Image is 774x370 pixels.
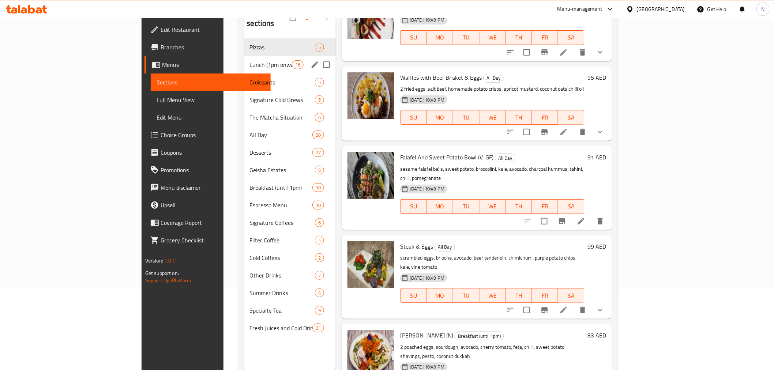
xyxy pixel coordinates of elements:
button: SU [400,199,427,214]
span: Select to update [519,124,534,140]
h6: 91 AED [587,152,606,162]
div: Filter Coffee4 [244,231,336,249]
span: 7 [315,272,324,279]
span: 20 [313,132,324,139]
span: 6 [315,219,324,226]
span: N [761,5,764,13]
span: MO [430,32,450,43]
div: items [315,253,324,262]
span: 2 [315,254,324,261]
button: delete [591,212,609,230]
span: Select to update [519,45,534,60]
span: SA [561,290,582,301]
button: TH [506,199,532,214]
div: Cold Coffees [250,253,315,262]
div: Geisha Estates6 [244,161,336,179]
button: SA [558,288,585,303]
div: Specialty Tea9 [244,302,336,319]
svg: Show Choices [596,48,605,57]
button: edit [309,59,320,70]
button: show more [591,301,609,319]
span: 10 [313,202,324,209]
span: Signature Cold Brews [250,95,315,104]
button: delete [574,301,591,319]
span: Fresh Juices and Cold Drinks [250,324,312,332]
span: MO [430,112,450,123]
button: FR [532,199,558,214]
div: Menu-management [557,5,602,14]
div: Signature Coffees [250,218,315,227]
a: Edit menu item [559,306,568,314]
span: 5 [315,79,324,86]
span: MO [430,201,450,212]
button: SA [558,110,585,125]
span: 9 [315,307,324,314]
span: TH [509,201,529,212]
button: TU [453,30,480,45]
span: 6 [315,167,324,174]
div: Desserts27 [244,144,336,161]
div: Signature Coffees6 [244,214,336,231]
div: items [312,183,324,192]
span: Specialty Tea [250,306,315,315]
span: WE [482,290,503,301]
span: Edit Restaurant [161,25,265,34]
div: Croissants [250,78,315,87]
button: WE [480,110,506,125]
span: FR [535,201,555,212]
a: Grocery Checklist [144,231,271,249]
span: Geisha Estates [250,166,315,174]
button: show more [591,123,609,141]
span: 1.0.0 [164,256,176,265]
span: Version: [145,256,163,265]
span: Edit Menu [157,113,265,122]
div: Summer Drinks4 [244,284,336,302]
a: Coupons [144,144,271,161]
span: All Day [484,74,503,82]
span: Menu disclaimer [161,183,265,192]
div: items [312,148,324,157]
span: Full Menu View [157,95,265,104]
span: SA [561,112,582,123]
span: Steak & Eggs [400,241,433,252]
span: Breakfast (until 1pm) [250,183,312,192]
span: 5 [315,44,324,51]
span: TU [456,112,477,123]
button: WE [480,30,506,45]
h6: 99 AED [587,241,606,252]
img: Steak & Eggs [347,241,394,288]
span: [DATE] 10:49 PM [407,185,447,192]
div: All Day20 [244,126,336,144]
a: Edit menu item [559,48,568,57]
span: Select to update [519,302,534,318]
button: TU [453,110,480,125]
span: WE [482,112,503,123]
span: SA [561,201,582,212]
button: FR [532,288,558,303]
span: 4 [315,290,324,297]
button: WE [480,288,506,303]
a: Promotions [144,161,271,179]
span: 5 [315,97,324,103]
span: Breakfast (until 1pm) [455,332,504,340]
div: Breakfast (until 1pm) [455,332,504,340]
div: Lunch (1pm onwards)16edit [244,56,336,73]
button: TU [453,288,480,303]
div: items [315,95,324,104]
div: Breakfast (until 1pm)10 [244,179,336,196]
a: Full Menu View [151,91,271,109]
a: Edit menu item [559,128,568,136]
div: The Matcha Situation [250,113,315,122]
button: MO [427,30,453,45]
span: 21 [313,325,324,332]
span: All Day [495,154,515,162]
h6: 95 AED [587,72,606,83]
div: items [315,78,324,87]
button: Branch-specific-item [536,123,553,141]
div: Filter Coffee [250,236,315,245]
svg: Show Choices [596,128,605,136]
p: sesame falafel balls, sweet potato, broccolini, kale, avocado, charcoal hummus, tahini, chilli, p... [400,165,585,183]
